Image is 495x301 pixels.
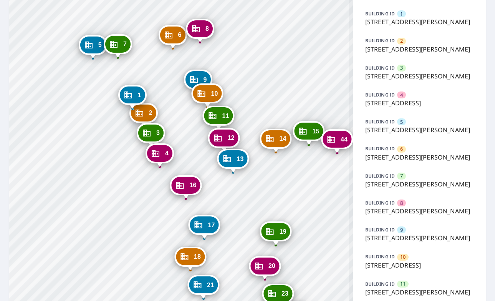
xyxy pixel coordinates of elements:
[365,153,473,162] p: [STREET_ADDRESS][PERSON_NAME]
[123,41,127,47] span: 7
[365,226,395,233] p: BUILDING ID
[98,42,102,48] span: 5
[118,85,147,109] div: Dropped pin, building 1, Commercial property, 91 Sandrala Dr Reynoldsburg, OH 43068
[400,91,403,99] span: 4
[400,226,403,234] span: 9
[104,34,132,58] div: Dropped pin, building 7, Commercial property, 7343 Reynolds Crossing Dr Reynoldsburg, OH 43068
[129,103,158,127] div: Dropped pin, building 2, Commercial property, 91 Sandrala Dr Reynoldsburg, OH 43068
[365,173,395,179] p: BUILDING ID
[228,135,235,141] span: 12
[189,215,220,239] div: Dropped pin, building 17, Commercial property, 131 Sandrala Dr Reynoldsburg, OH 43068
[190,182,197,188] span: 16
[365,261,473,270] p: [STREET_ADDRESS]
[187,275,219,299] div: Dropped pin, building 21, Commercial property, 147 Sandrala Dr Reynoldsburg, OH 43068
[149,110,152,116] span: 2
[146,143,174,167] div: Dropped pin, building 4, Commercial property, 115 Sandrala Dr Reynoldsburg, OH 43068
[268,263,275,269] span: 20
[365,233,473,243] p: [STREET_ADDRESS][PERSON_NAME]
[192,83,223,107] div: Dropped pin, building 10, Commercial property, 100 Sandrala Dr Reynoldsburg, OH 43068
[194,254,201,259] span: 18
[365,145,395,152] p: BUILDING ID
[365,200,395,206] p: BUILDING ID
[341,136,348,142] span: 44
[400,172,403,180] span: 7
[260,221,292,245] div: Dropped pin, building 19, Commercial property, 7351 Teesdale Dr Reynoldsburg, OH 43068
[365,180,473,189] p: [STREET_ADDRESS][PERSON_NAME]
[365,125,473,135] p: [STREET_ADDRESS][PERSON_NAME]
[186,19,214,43] div: Dropped pin, building 8, Commercial property, 7355 Reynolds Crossing Dr Reynoldsburg, OH 43068
[400,253,406,261] span: 10
[281,291,288,296] span: 23
[207,282,214,288] span: 21
[165,150,169,156] span: 4
[174,247,206,271] div: Dropped pin, building 18, Commercial property, 139 Sandrala Dr Reynoldsburg, OH 43068
[280,136,286,141] span: 14
[365,98,473,108] p: [STREET_ADDRESS]
[400,64,403,72] span: 3
[137,123,165,147] div: Dropped pin, building 3, Commercial property, 107 Sandrala Dr Reynoldsburg, OH 43068
[222,113,229,119] span: 11
[208,222,215,228] span: 17
[79,35,107,59] div: Dropped pin, building 5, Commercial property, 7337 Reynolds Crossing Dr Reynoldsburg, OH 43068
[184,70,212,93] div: Dropped pin, building 9, Commercial property, 92 Sandrala Dr Reynoldsburg, OH 43068
[208,128,240,152] div: Dropped pin, building 12, Commercial property, 116 Sandrala Dr Reynoldsburg, OH 43068
[313,128,320,134] span: 15
[211,91,218,96] span: 10
[365,118,395,125] p: BUILDING ID
[365,253,395,260] p: BUILDING ID
[293,121,325,145] div: Dropped pin, building 15, Commercial property, 7352 Teesdale Dr Reynoldsburg, OH 43068
[249,256,281,280] div: Dropped pin, building 20, Commercial property, 148 Sandrala Dr Reynoldsburg, OH 43068
[203,106,235,130] div: Dropped pin, building 11, Commercial property, 108 Sandrala Dr Reynoldsburg, OH 43068
[321,129,353,153] div: Dropped pin, building 44, Commercial property, 7358 Teesdale Dr Reynoldsburg, OH 43068
[156,130,160,136] span: 3
[400,10,403,18] span: 1
[280,229,286,234] span: 19
[400,145,403,153] span: 6
[260,129,292,153] div: Dropped pin, building 14, Commercial property, 7346 Teesdale Dr Reynoldsburg, OH 43068
[365,10,395,17] p: BUILDING ID
[178,32,182,38] span: 6
[170,175,202,199] div: Dropped pin, building 16, Commercial property, 115 Sandrala Dr Reynoldsburg, OH 43068
[365,281,395,287] p: BUILDING ID
[205,26,209,32] span: 8
[365,72,473,81] p: [STREET_ADDRESS][PERSON_NAME]
[237,156,244,162] span: 13
[400,200,403,207] span: 8
[400,280,406,288] span: 11
[217,149,249,173] div: Dropped pin, building 13, Commercial property, 124 Sandrala Dr Reynoldsburg, OH 43068
[400,37,403,45] span: 2
[365,17,473,27] p: [STREET_ADDRESS][PERSON_NAME]
[138,92,141,98] span: 1
[365,45,473,54] p: [STREET_ADDRESS][PERSON_NAME]
[365,37,395,44] p: BUILDING ID
[365,206,473,216] p: [STREET_ADDRESS][PERSON_NAME]
[400,118,403,126] span: 5
[204,77,207,83] span: 9
[365,288,473,297] p: [STREET_ADDRESS][PERSON_NAME]
[365,65,395,71] p: BUILDING ID
[365,91,395,98] p: BUILDING ID
[159,25,187,49] div: Dropped pin, building 6, Commercial property, 7349 Reynolds Crossing Dr Reynoldsburg, OH 43068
